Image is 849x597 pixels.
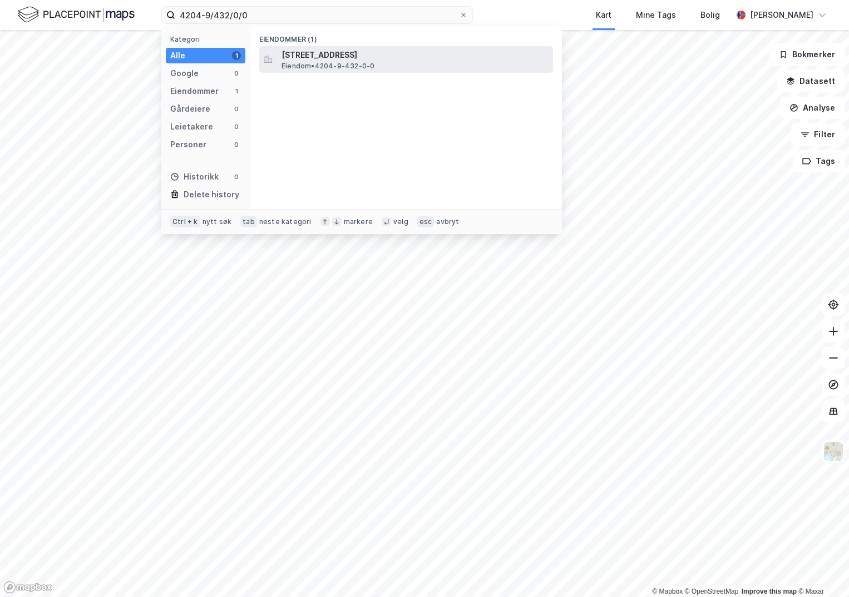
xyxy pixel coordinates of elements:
div: Bolig [700,8,720,22]
div: 1 [232,51,241,60]
a: OpenStreetMap [685,588,739,595]
div: Kategori [170,35,245,43]
div: Mine Tags [636,8,676,22]
div: Leietakere [170,120,213,133]
div: Personer [170,138,206,151]
div: 0 [232,105,241,113]
input: Søk på adresse, matrikkel, gårdeiere, leietakere eller personer [175,7,459,23]
div: nytt søk [203,217,232,226]
div: 0 [232,122,241,131]
div: tab [240,216,257,227]
button: Bokmerker [769,43,845,66]
div: 0 [232,140,241,149]
div: Delete history [184,188,239,201]
div: Kart [596,8,611,22]
span: Eiendom • 4204-9-432-0-0 [282,62,374,71]
a: Mapbox homepage [3,581,52,594]
div: Ctrl + k [170,216,200,227]
div: 0 [232,69,241,78]
img: logo.f888ab2527a4732fd821a326f86c7f29.svg [18,5,135,24]
button: Tags [793,150,845,172]
div: markere [344,217,373,226]
div: esc [417,216,435,227]
div: Eiendommer [170,84,219,98]
a: Mapbox [652,588,683,595]
div: Gårdeiere [170,102,210,116]
div: 0 [232,172,241,181]
div: neste kategori [259,217,312,226]
div: Eiendommer (1) [250,26,562,46]
div: Alle [170,49,185,62]
button: Filter [791,123,845,146]
div: velg [393,217,408,226]
div: 1 [232,87,241,96]
div: Google [170,67,199,80]
a: Improve this map [742,588,797,595]
button: Datasett [777,70,845,92]
div: avbryt [436,217,459,226]
img: Z [823,441,844,462]
div: Historikk [170,170,219,183]
button: Analyse [780,97,845,119]
div: [PERSON_NAME] [750,8,813,22]
iframe: Chat Widget [793,544,849,597]
span: [STREET_ADDRESS] [282,48,549,62]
